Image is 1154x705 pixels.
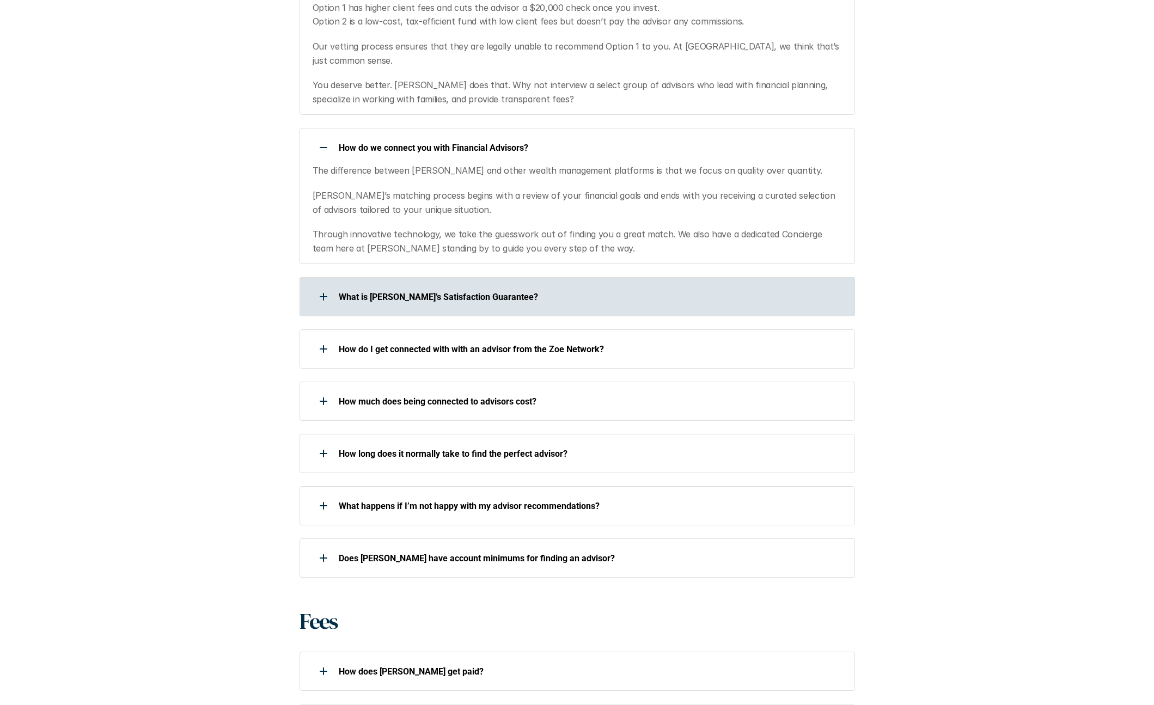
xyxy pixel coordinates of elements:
p: How do I get connected with with an advisor from the Zoe Network? [339,344,841,354]
p: You deserve better. [PERSON_NAME] does that. Why not interview a select group of advisors who lea... [313,78,841,106]
p: How does [PERSON_NAME] get paid? [339,666,841,677]
p: How long does it normally take to find the perfect advisor? [339,449,841,459]
p: Does [PERSON_NAME] have account minimums for finding an advisor? [339,553,841,563]
p: [PERSON_NAME]’s matching process begins with a review of your financial goals and ends with you r... [313,189,841,217]
p: How much does being connected to advisors cost? [339,396,841,407]
p: What happens if I’m not happy with my advisor recommendations? [339,501,841,511]
p: Our vetting process ensures that they are legally unable to recommend Option 1 to you. At [GEOGRA... [313,40,841,68]
p: Through innovative technology, we take the guesswork out of finding you a great match. We also ha... [313,228,841,255]
h1: Fees [300,608,337,634]
p: The difference between [PERSON_NAME] and other wealth management platforms is that we focus on qu... [313,164,841,178]
p: How do we connect you with Financial Advisors? [339,143,841,153]
p: What is [PERSON_NAME]’s Satisfaction Guarantee? [339,292,841,302]
p: Option 1 has higher client fees and cuts the advisor a $20,000 check once you invest. Option 2 is... [313,1,841,29]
